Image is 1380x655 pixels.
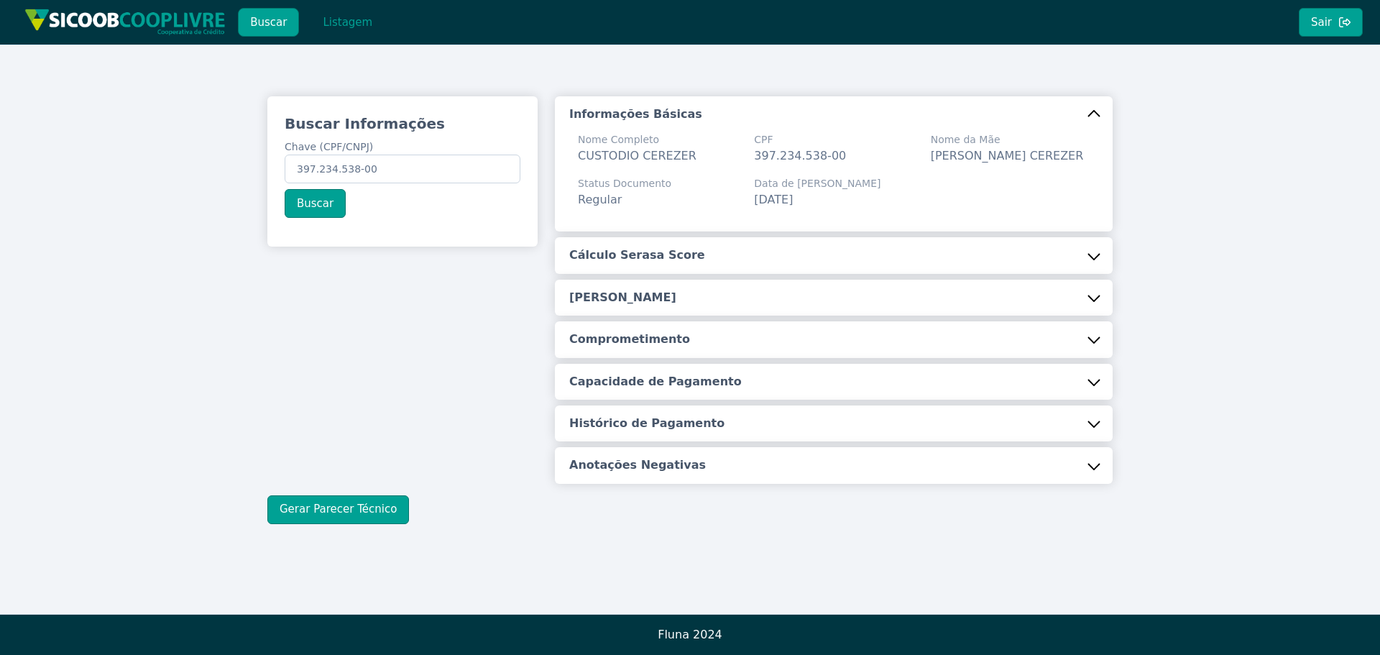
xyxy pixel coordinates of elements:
[1299,8,1363,37] button: Sair
[578,149,696,162] span: CUSTODIO CEREZER
[555,406,1113,441] button: Histórico de Pagamento
[555,321,1113,357] button: Comprometimento
[555,364,1113,400] button: Capacidade de Pagamento
[24,9,226,35] img: img/sicoob_cooplivre.png
[555,237,1113,273] button: Cálculo Serasa Score
[285,155,520,183] input: Chave (CPF/CNPJ)
[555,447,1113,483] button: Anotações Negativas
[658,628,722,641] span: Fluna 2024
[238,8,299,37] button: Buscar
[931,149,1084,162] span: [PERSON_NAME] CEREZER
[285,189,346,218] button: Buscar
[555,280,1113,316] button: [PERSON_NAME]
[267,495,409,524] button: Gerar Parecer Técnico
[569,374,742,390] h5: Capacidade de Pagamento
[569,331,690,347] h5: Comprometimento
[931,132,1084,147] span: Nome da Mãe
[569,247,705,263] h5: Cálculo Serasa Score
[754,176,880,191] span: Data de [PERSON_NAME]
[578,176,671,191] span: Status Documento
[754,193,793,206] span: [DATE]
[569,416,724,431] h5: Histórico de Pagamento
[578,193,622,206] span: Regular
[285,141,373,152] span: Chave (CPF/CNPJ)
[569,457,706,473] h5: Anotações Negativas
[754,149,846,162] span: 397.234.538-00
[285,114,520,134] h3: Buscar Informações
[555,96,1113,132] button: Informações Básicas
[310,8,385,37] button: Listagem
[569,106,702,122] h5: Informações Básicas
[569,290,676,306] h5: [PERSON_NAME]
[754,132,846,147] span: CPF
[578,132,696,147] span: Nome Completo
